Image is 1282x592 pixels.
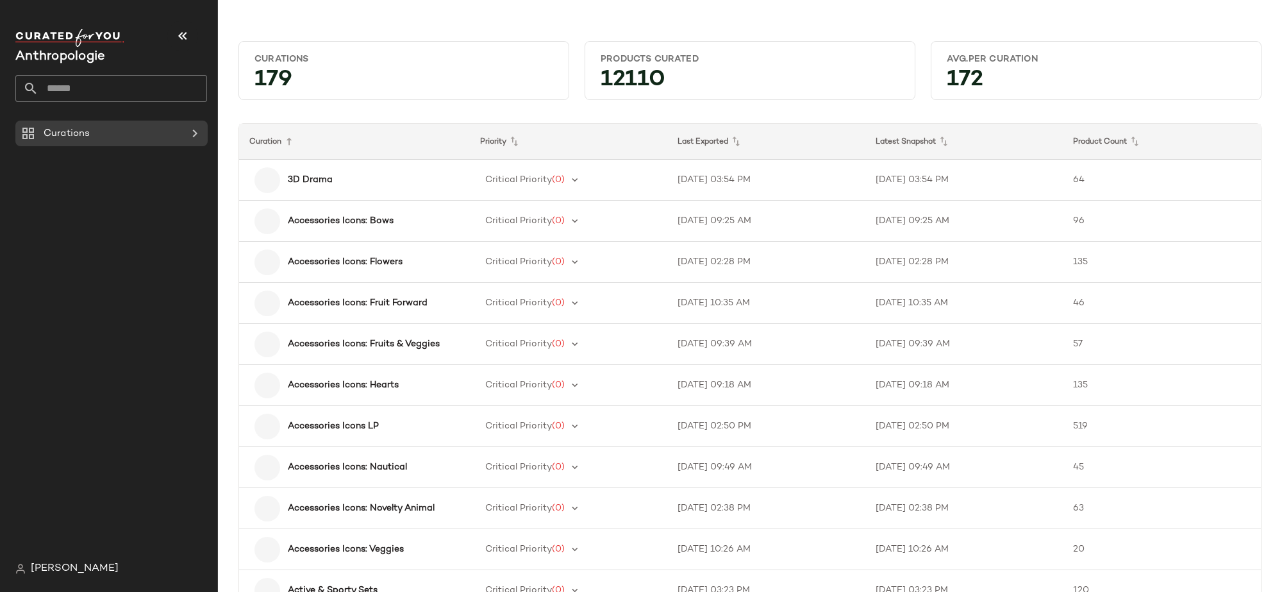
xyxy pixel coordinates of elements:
[288,419,379,433] b: Accessories Icons LP
[865,406,1063,447] td: [DATE] 02:50 PM
[865,529,1063,570] td: [DATE] 10:26 AM
[15,50,105,63] span: Current Company Name
[667,447,865,488] td: [DATE] 09:49 AM
[1063,283,1261,324] td: 46
[552,421,565,431] span: (0)
[485,462,552,472] span: Critical Priority
[239,124,470,160] th: Curation
[288,543,404,556] b: Accessories Icons: Veggies
[552,545,565,554] span: (0)
[667,365,865,406] td: [DATE] 09:18 AM
[288,337,440,351] b: Accessories Icons: Fruits & Veggies
[1063,406,1261,447] td: 519
[1063,529,1261,570] td: 20
[590,71,910,94] div: 12110
[552,216,565,226] span: (0)
[288,255,403,269] b: Accessories Icons: Flowers
[1063,488,1261,529] td: 63
[601,53,899,65] div: Products Curated
[1063,242,1261,283] td: 135
[552,503,565,513] span: (0)
[865,324,1063,365] td: [DATE] 09:39 AM
[15,564,26,574] img: svg%3e
[552,175,565,185] span: (0)
[552,298,565,308] span: (0)
[485,298,552,308] span: Critical Priority
[15,29,124,47] img: cfy_white_logo.C9jOOHJF.svg
[44,126,90,141] span: Curations
[244,71,563,94] div: 179
[865,488,1063,529] td: [DATE] 02:38 PM
[288,502,435,515] b: Accessories Icons: Novelty Animal
[470,124,668,160] th: Priority
[288,214,394,228] b: Accessories Icons: Bows
[485,545,552,554] span: Critical Priority
[865,124,1063,160] th: Latest Snapshot
[288,378,399,392] b: Accessories Icons: Hearts
[667,488,865,529] td: [DATE] 02:38 PM
[667,124,865,160] th: Last Exported
[865,365,1063,406] td: [DATE] 09:18 AM
[667,406,865,447] td: [DATE] 02:50 PM
[937,71,1256,94] div: 172
[667,283,865,324] td: [DATE] 10:35 AM
[552,257,565,267] span: (0)
[865,201,1063,242] td: [DATE] 09:25 AM
[1063,160,1261,201] td: 64
[288,173,333,187] b: 3D Drama
[667,160,865,201] td: [DATE] 03:54 PM
[288,296,428,310] b: Accessories Icons: Fruit Forward
[667,324,865,365] td: [DATE] 09:39 AM
[947,53,1245,65] div: Avg.per Curation
[288,461,407,474] b: Accessories Icons: Nautical
[865,160,1063,201] td: [DATE] 03:54 PM
[485,175,552,185] span: Critical Priority
[865,447,1063,488] td: [DATE] 09:49 AM
[485,503,552,513] span: Critical Priority
[552,339,565,349] span: (0)
[1063,324,1261,365] td: 57
[485,380,552,390] span: Critical Priority
[485,216,552,226] span: Critical Priority
[254,53,553,65] div: Curations
[667,201,865,242] td: [DATE] 09:25 AM
[667,242,865,283] td: [DATE] 02:28 PM
[1063,447,1261,488] td: 45
[865,242,1063,283] td: [DATE] 02:28 PM
[485,257,552,267] span: Critical Priority
[552,380,565,390] span: (0)
[1063,124,1261,160] th: Product Count
[552,462,565,472] span: (0)
[31,561,119,577] span: [PERSON_NAME]
[1063,365,1261,406] td: 135
[865,283,1063,324] td: [DATE] 10:35 AM
[667,529,865,570] td: [DATE] 10:26 AM
[485,421,552,431] span: Critical Priority
[1063,201,1261,242] td: 96
[485,339,552,349] span: Critical Priority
